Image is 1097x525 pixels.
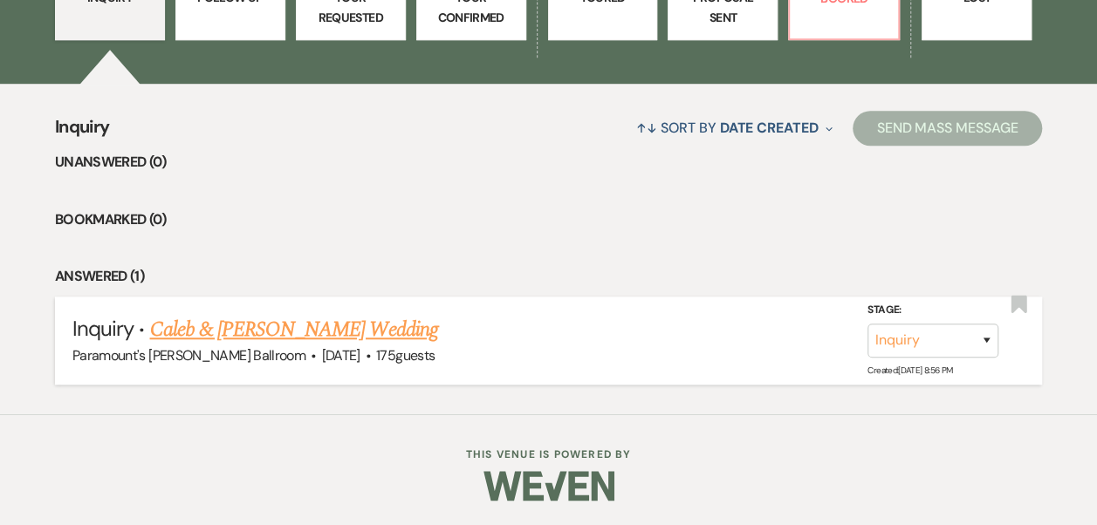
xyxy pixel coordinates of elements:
[72,315,134,342] span: Inquiry
[150,314,438,345] a: Caleb & [PERSON_NAME] Wedding
[376,346,435,365] span: 175 guests
[55,265,1042,288] li: Answered (1)
[867,301,998,320] label: Stage:
[867,365,952,376] span: Created: [DATE] 8:56 PM
[719,119,818,137] span: Date Created
[483,455,614,516] img: Weven Logo
[321,346,360,365] span: [DATE]
[629,105,839,151] button: Sort By Date Created
[55,151,1042,174] li: Unanswered (0)
[636,119,657,137] span: ↑↓
[55,208,1042,231] li: Bookmarked (0)
[55,113,110,151] span: Inquiry
[853,111,1043,146] button: Send Mass Message
[72,346,305,365] span: Paramount's [PERSON_NAME] Ballroom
